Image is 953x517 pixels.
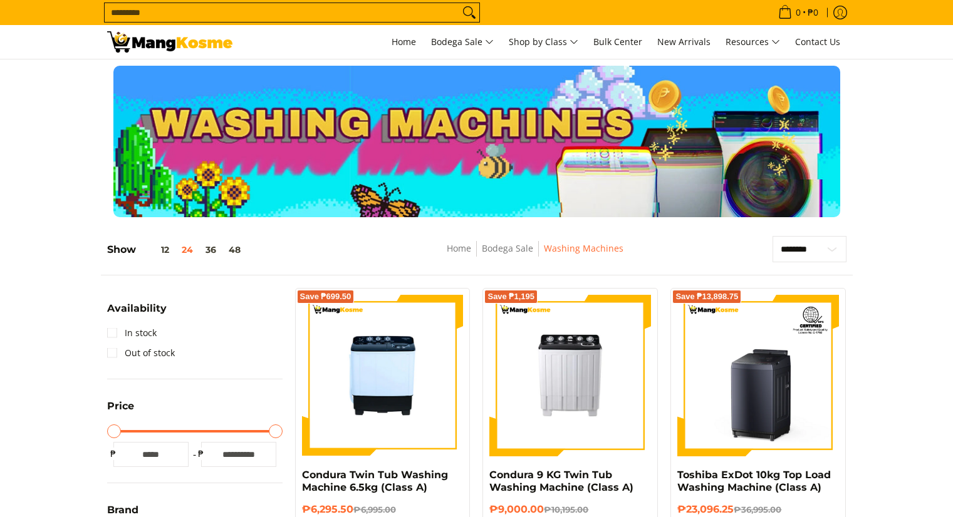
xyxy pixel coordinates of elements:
a: Bodega Sale [425,25,500,59]
summary: Open [107,304,167,323]
del: ₱6,995.00 [353,504,396,514]
a: Bulk Center [587,25,648,59]
span: Price [107,401,134,411]
span: Home [392,36,416,48]
span: ₱ [195,448,207,460]
button: 36 [199,245,222,255]
a: Contact Us [789,25,846,59]
a: Shop by Class [503,25,585,59]
button: 24 [175,245,199,255]
a: Condura Twin Tub Washing Machine 6.5kg (Class A) [302,469,448,493]
span: Bodega Sale [431,34,494,50]
a: Home [385,25,422,59]
span: Contact Us [795,36,840,48]
a: Washing Machines [544,242,623,254]
span: Save ₱699.50 [300,293,352,300]
h6: ₱6,295.50 [302,503,464,516]
summary: Open [107,401,134,421]
a: Toshiba ExDot 10kg Top Load Washing Machine (Class A) [677,469,831,493]
span: • [774,6,822,19]
nav: Breadcrumbs [355,241,714,269]
button: Search [459,3,479,22]
h6: ₱23,096.25 [677,503,839,516]
button: 12 [136,245,175,255]
nav: Main Menu [245,25,846,59]
a: Bodega Sale [482,242,533,254]
img: Toshiba ExDot 10kg Top Load Washing Machine (Class A) [677,295,839,456]
span: Save ₱1,195 [487,293,534,300]
del: ₱10,195.00 [544,504,588,514]
a: Condura 9 KG Twin Tub Washing Machine (Class A) [489,469,633,493]
a: In stock [107,323,157,343]
h6: ₱9,000.00 [489,503,651,516]
a: Out of stock [107,343,175,363]
span: Availability [107,304,167,314]
del: ₱36,995.00 [734,504,781,514]
button: 48 [222,245,247,255]
h5: Show [107,243,247,256]
a: New Arrivals [651,25,717,59]
a: Resources [719,25,786,59]
img: Condura Twin Tub Washing Machine 6.5kg (Class A) [302,295,464,456]
img: Condura 9 KG Twin Tub Washing Machine (Class A) [489,295,651,456]
span: Resources [726,34,780,50]
span: ₱0 [806,8,820,17]
span: Bulk Center [593,36,642,48]
span: Brand [107,505,138,515]
span: ₱ [107,448,120,460]
span: Shop by Class [509,34,578,50]
span: New Arrivals [657,36,711,48]
span: Save ₱13,898.75 [675,293,738,300]
img: Washing Machines l Mang Kosme: Home Appliances Warehouse Sale Partner | Page 2 [107,31,232,53]
a: Home [447,242,471,254]
span: 0 [794,8,803,17]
